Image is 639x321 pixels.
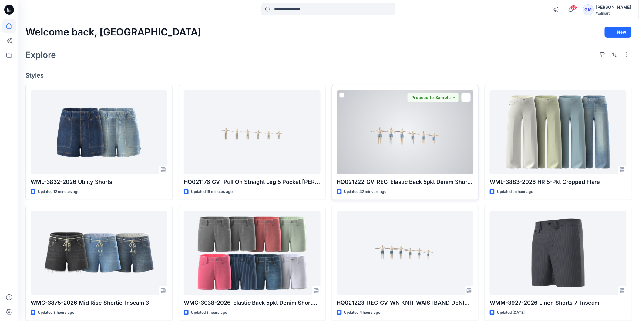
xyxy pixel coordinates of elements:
[184,178,321,186] p: HQ021176_GV_ Pull On Straight Leg 5 Pocket [PERSON_NAME]
[25,50,56,60] h2: Explore
[31,299,167,307] p: WMG-3875-2026 Mid Rise Shortie-Inseam 3
[497,189,533,195] p: Updated an hour ago
[596,4,631,11] div: [PERSON_NAME]
[38,189,79,195] p: Updated 12 minutes ago
[490,211,627,295] a: WMM-3927-2026 Linen Shorts 7_ Inseam
[490,90,627,174] a: WML-3883-2026 HR 5-Pkt Cropped Flare
[191,189,233,195] p: Updated 16 minutes ago
[583,4,594,15] div: GM
[25,27,201,38] h2: Welcome back, [GEOGRAPHIC_DATA]
[38,309,74,316] p: Updated 3 hours ago
[596,11,631,15] div: Walmart
[337,211,474,295] a: HQ021223_REG_GV_WN KNIT WAISTBAND DENIM SHORT_AS PER SPEC
[490,299,627,307] p: WMM-3927-2026 Linen Shorts 7_ Inseam
[344,189,387,195] p: Updated 42 minutes ago
[344,309,381,316] p: Updated 4 hours ago
[184,90,321,174] a: HQ021176_GV_ Pull On Straight Leg 5 Pocket Jean
[31,90,167,174] a: WML-3832-2026 Utility Shorts
[337,178,474,186] p: HQ021222_GV_REG_Elastic Back 5pkt Denim Shorts 3” Inseam
[337,299,474,307] p: HQ021223_REG_GV_WN KNIT WAISTBAND DENIM SHORT_AS PER SPEC
[490,178,627,186] p: WML-3883-2026 HR 5-Pkt Cropped Flare
[31,211,167,295] a: WMG-3875-2026 Mid Rise Shortie-Inseam 3
[184,299,321,307] p: WMG-3038-2026_Elastic Back 5pkt Denim Shorts 3 Inseam
[25,72,632,79] h4: Styles
[191,309,227,316] p: Updated 3 hours ago
[497,309,525,316] p: Updated [DATE]
[605,27,632,38] button: New
[31,178,167,186] p: WML-3832-2026 Utility Shorts
[184,211,321,295] a: WMG-3038-2026_Elastic Back 5pkt Denim Shorts 3 Inseam
[337,90,474,174] a: HQ021222_GV_REG_Elastic Back 5pkt Denim Shorts 3” Inseam
[570,5,577,10] span: 56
